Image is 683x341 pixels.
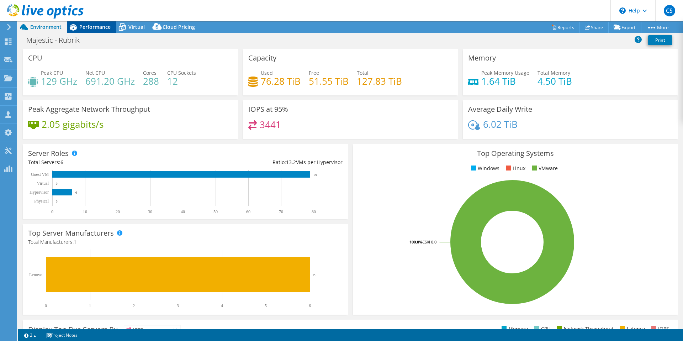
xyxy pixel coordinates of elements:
[143,77,159,85] h4: 288
[468,105,532,113] h3: Average Daily Write
[45,303,47,308] text: 0
[75,191,77,194] text: 6
[481,77,529,85] h4: 1.64 TiB
[313,273,316,277] text: 6
[533,325,551,333] li: CPU
[261,77,301,85] h4: 76.28 TiB
[89,303,91,308] text: 1
[29,272,42,277] text: Lenovo
[618,325,645,333] li: Latency
[246,209,250,214] text: 60
[312,209,316,214] text: 80
[85,69,105,76] span: Net CPU
[650,325,669,333] li: IOPS
[124,325,180,334] span: IOPS
[185,158,343,166] div: Ratio: VMs per Hypervisor
[42,120,104,128] h4: 2.05 gigabits/s
[608,22,641,33] a: Export
[314,173,317,177] text: 79
[279,209,283,214] text: 70
[37,181,49,186] text: Virtual
[248,105,288,113] h3: IOPS at 95%
[265,303,267,308] text: 5
[51,209,53,214] text: 0
[504,164,525,172] li: Linux
[19,331,41,340] a: 2
[358,149,673,157] h3: Top Operating Systems
[28,158,185,166] div: Total Servers:
[619,7,626,14] svg: \n
[34,199,49,204] text: Physical
[483,120,518,128] h4: 6.02 TiB
[148,209,152,214] text: 30
[546,22,580,33] a: Reports
[28,149,69,157] h3: Server Roles
[248,54,276,62] h3: Capacity
[23,36,91,44] h1: Majestic - Rubrik
[28,238,343,246] h4: Total Manufacturers:
[357,69,369,76] span: Total
[555,325,614,333] li: Network Throughput
[143,69,157,76] span: Cores
[579,22,609,33] a: Share
[357,77,402,85] h4: 127.83 TiB
[641,22,674,33] a: More
[116,209,120,214] text: 20
[538,69,570,76] span: Total Memory
[309,303,311,308] text: 6
[128,23,145,30] span: Virtual
[56,200,58,203] text: 0
[181,209,185,214] text: 40
[83,209,87,214] text: 10
[60,159,63,166] span: 6
[468,54,496,62] h3: Memory
[74,238,76,245] span: 1
[664,5,675,16] span: CS
[41,69,63,76] span: Peak CPU
[56,182,58,185] text: 0
[409,239,423,245] tspan: 100.0%
[309,69,319,76] span: Free
[133,303,135,308] text: 2
[423,239,436,245] tspan: ESXi 8.0
[500,325,528,333] li: Memory
[31,172,49,177] text: Guest VM
[260,121,281,128] h4: 3441
[30,190,49,195] text: Hypervisor
[41,77,77,85] h4: 129 GHz
[648,35,672,45] a: Print
[167,69,196,76] span: CPU Sockets
[309,77,349,85] h4: 51.55 TiB
[163,23,195,30] span: Cloud Pricing
[41,331,83,340] a: Project Notes
[28,105,150,113] h3: Peak Aggregate Network Throughput
[28,54,42,62] h3: CPU
[538,77,572,85] h4: 4.50 TiB
[79,23,111,30] span: Performance
[530,164,558,172] li: VMware
[177,303,179,308] text: 3
[85,77,135,85] h4: 691.20 GHz
[469,164,499,172] li: Windows
[28,229,114,237] h3: Top Server Manufacturers
[221,303,223,308] text: 4
[167,77,196,85] h4: 12
[213,209,218,214] text: 50
[286,159,296,166] span: 13.2
[481,69,529,76] span: Peak Memory Usage
[261,69,273,76] span: Used
[30,23,62,30] span: Environment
